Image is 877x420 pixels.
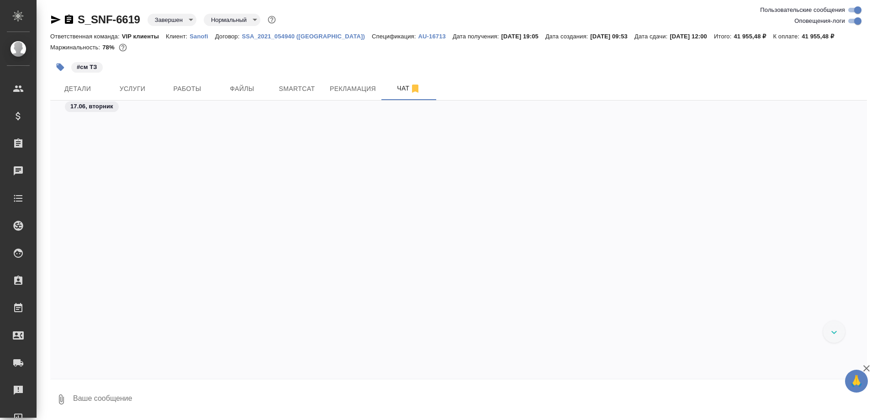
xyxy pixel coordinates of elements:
[50,44,102,51] p: Маржинальность:
[501,33,545,40] p: [DATE] 19:05
[418,32,453,40] a: AU-16713
[453,33,501,40] p: Дата получения:
[70,102,113,111] p: 17.06, вторник
[714,33,734,40] p: Итого:
[849,372,864,391] span: 🙏
[760,5,845,15] span: Пользовательские сообщения
[56,83,100,95] span: Детали
[63,14,74,25] button: Скопировать ссылку
[794,16,845,26] span: Оповещения-логи
[190,33,215,40] p: Sanofi
[77,63,97,72] p: #см ТЗ
[418,33,453,40] p: AU-16713
[204,14,260,26] div: Завершен
[50,57,70,77] button: Добавить тэг
[773,33,802,40] p: К оплате:
[330,83,376,95] span: Рекламация
[111,83,154,95] span: Услуги
[275,83,319,95] span: Smartcat
[634,33,670,40] p: Дата сдачи:
[166,33,190,40] p: Клиент:
[117,42,129,53] button: 7520.30 RUB;
[152,16,185,24] button: Завершен
[545,33,590,40] p: Дата создания:
[242,32,372,40] a: SSA_2021_054940 ([GEOGRAPHIC_DATA])
[220,83,264,95] span: Файлы
[70,63,104,70] span: см ТЗ
[590,33,634,40] p: [DATE] 09:53
[410,83,421,94] svg: Отписаться
[102,44,116,51] p: 78%
[266,14,278,26] button: Доп статусы указывают на важность/срочность заказа
[190,32,215,40] a: Sanofi
[802,33,841,40] p: 41 955,48 ₽
[845,370,868,393] button: 🙏
[165,83,209,95] span: Работы
[372,33,418,40] p: Спецификация:
[387,83,431,94] span: Чат
[215,33,242,40] p: Договор:
[242,33,372,40] p: SSA_2021_054940 ([GEOGRAPHIC_DATA])
[148,14,196,26] div: Завершен
[734,33,773,40] p: 41 955,48 ₽
[208,16,249,24] button: Нормальный
[670,33,714,40] p: [DATE] 12:00
[50,33,122,40] p: Ответственная команда:
[122,33,166,40] p: VIP клиенты
[50,14,61,25] button: Скопировать ссылку для ЯМессенджера
[78,13,140,26] a: S_SNF-6619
